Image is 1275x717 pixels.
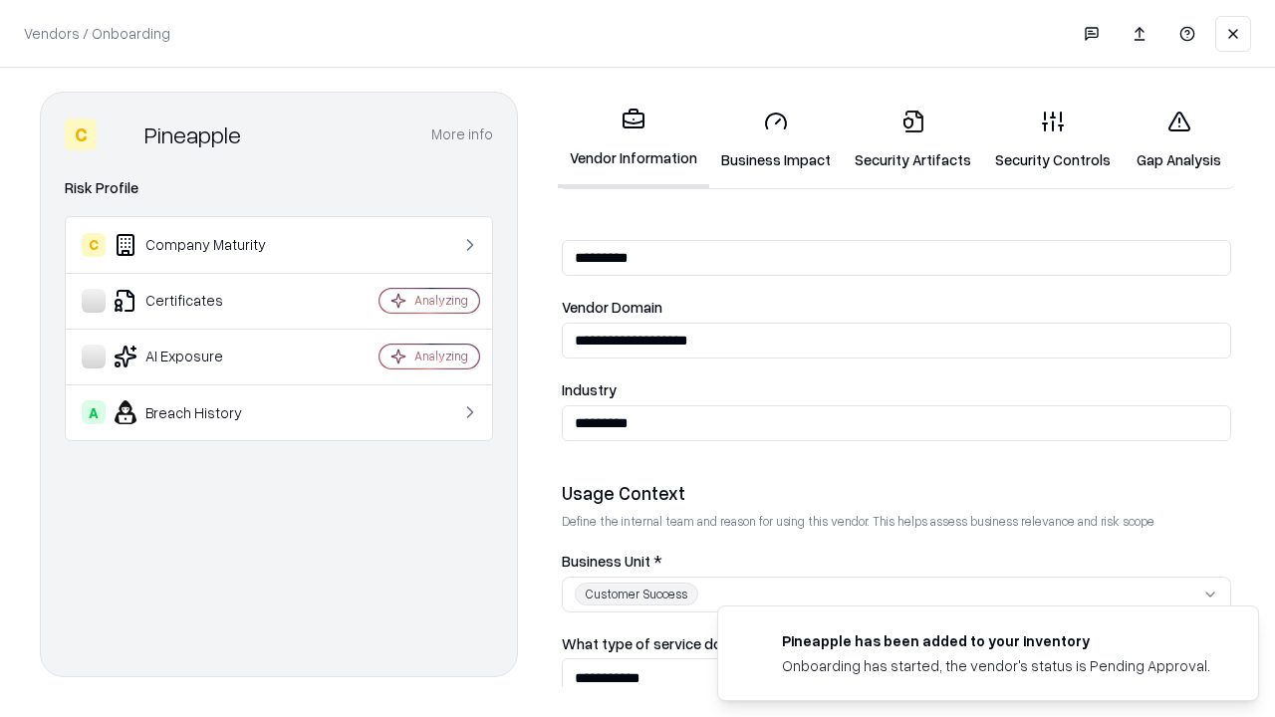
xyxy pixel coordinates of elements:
label: Vendor Domain [562,300,1231,315]
div: C [65,119,97,150]
a: Security Controls [983,94,1123,186]
div: Breach History [82,400,320,424]
div: Pineapple has been added to your inventory [782,630,1210,651]
img: pineappleenergy.com [742,630,766,654]
div: Analyzing [414,348,468,364]
div: Company Maturity [82,233,320,257]
div: AI Exposure [82,345,320,368]
div: A [82,400,106,424]
div: Analyzing [414,292,468,309]
div: C [82,233,106,257]
p: Vendors / Onboarding [24,23,170,44]
div: Onboarding has started, the vendor's status is Pending Approval. [782,655,1210,676]
img: Pineapple [105,119,136,150]
div: Certificates [82,289,320,313]
div: Pineapple [144,119,241,150]
label: Industry [562,382,1231,397]
a: Business Impact [709,94,843,186]
button: More info [431,117,493,152]
div: Risk Profile [65,176,493,200]
label: What type of service does the vendor provide? * [562,636,1231,651]
button: Customer Success [562,577,1231,612]
div: Customer Success [575,583,698,605]
a: Gap Analysis [1123,94,1235,186]
div: Usage Context [562,481,1231,505]
a: Vendor Information [558,92,709,188]
a: Security Artifacts [843,94,983,186]
p: Define the internal team and reason for using this vendor. This helps assess business relevance a... [562,513,1231,530]
label: Business Unit * [562,554,1231,569]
